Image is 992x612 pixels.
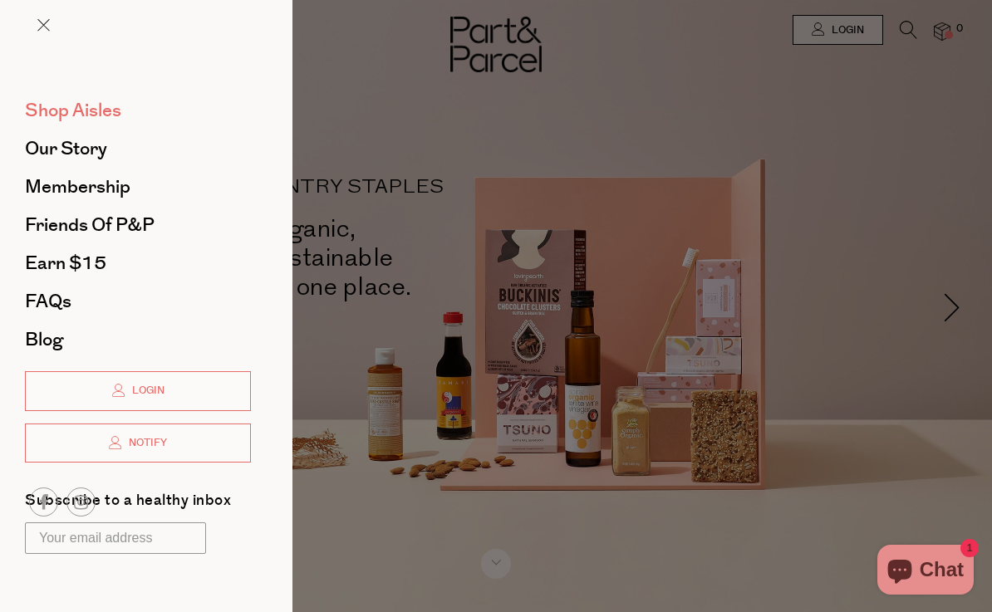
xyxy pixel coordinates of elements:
span: Our Story [25,135,107,162]
a: Shop Aisles [25,101,251,120]
span: Login [128,384,165,398]
a: Friends of P&P [25,216,251,234]
a: Blog [25,330,251,349]
inbox-online-store-chat: Shopify online store chat [872,545,979,599]
span: Notify [125,436,167,450]
a: Our Story [25,140,251,158]
span: Shop Aisles [25,97,121,124]
span: FAQs [25,288,71,315]
span: Membership [25,174,130,200]
input: Your email address [25,522,206,554]
a: Notify [25,424,251,463]
a: Login [25,371,251,411]
span: Earn $15 [25,250,106,277]
span: Blog [25,326,63,353]
a: FAQs [25,292,251,311]
span: Friends of P&P [25,212,155,238]
a: Membership [25,178,251,196]
a: Earn $15 [25,254,251,272]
